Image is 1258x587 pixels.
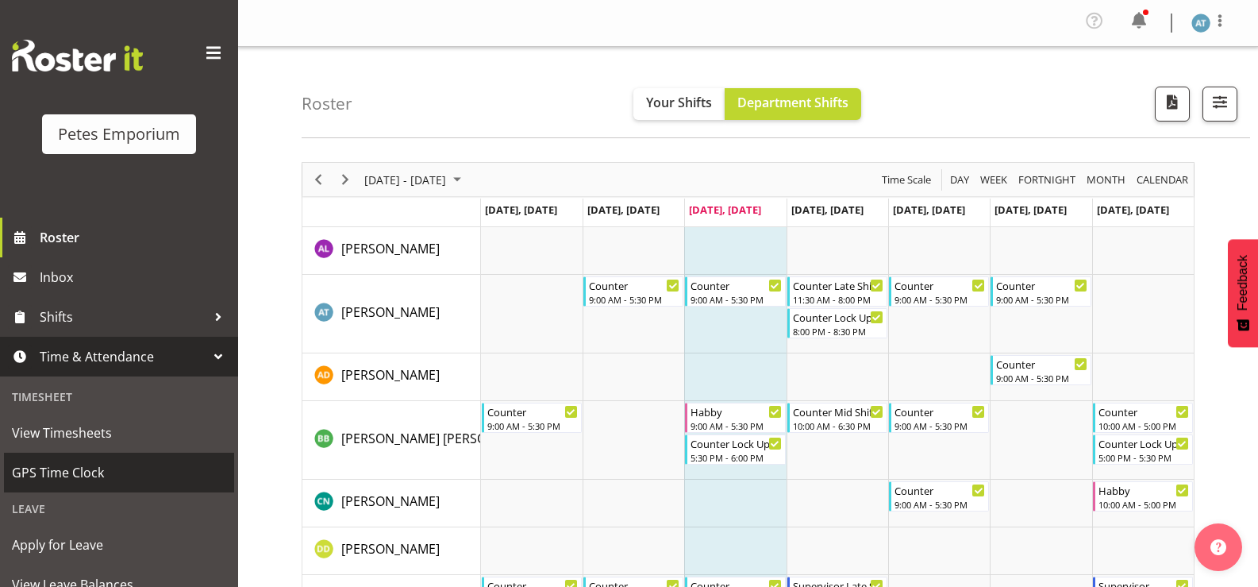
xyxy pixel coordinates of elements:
div: Counter [589,277,679,293]
img: Rosterit website logo [12,40,143,71]
div: 9:00 AM - 5:30 PM [894,498,985,511]
div: 9:00 AM - 5:30 PM [691,293,781,306]
span: Roster [40,226,230,249]
span: [PERSON_NAME] [341,540,440,558]
span: Your Shifts [646,94,712,111]
div: 8:00 PM - 8:30 PM [793,325,883,338]
div: Counter [996,356,1087,372]
div: Counter [894,482,985,498]
div: 9:00 AM - 5:30 PM [894,293,985,306]
span: Department Shifts [737,94,848,111]
div: Alex-Micheal Taniwha"s event - Counter Lock Up Begin From Thursday, September 4, 2025 at 8:00:00 ... [787,308,887,338]
button: Timeline Day [948,170,972,190]
span: Time Scale [880,170,933,190]
div: 5:30 PM - 6:00 PM [691,451,781,464]
div: Counter Lock Up [793,309,883,325]
div: Counter [894,404,985,419]
div: Alex-Micheal Taniwha"s event - Counter Begin From Saturday, September 6, 2025 at 9:00:00 AM GMT+1... [991,276,1091,307]
button: Month [1134,170,1191,190]
div: 11:30 AM - 8:00 PM [793,293,883,306]
span: [DATE], [DATE] [893,203,965,217]
h4: Roster [302,95,352,113]
div: Counter Mid Shift [793,404,883,419]
div: 10:00 AM - 6:30 PM [793,419,883,432]
a: GPS Time Clock [4,453,234,492]
td: Danielle Donselaar resource [302,527,481,575]
span: Month [1085,170,1127,190]
div: Counter [996,277,1087,293]
div: 5:00 PM - 5:30 PM [1098,451,1189,464]
div: Alex-Micheal Taniwha"s event - Counter Begin From Wednesday, September 3, 2025 at 9:00:00 AM GMT+... [685,276,785,307]
div: Counter [1098,404,1189,419]
button: September 01 - 07, 2025 [362,170,468,190]
div: Beena Beena"s event - Counter Lock Up Begin From Sunday, September 7, 2025 at 5:00:00 PM GMT+12:0... [1093,434,1193,465]
button: Download a PDF of the roster according to the set date range. [1155,87,1190,122]
div: 9:00 AM - 5:30 PM [996,293,1087,306]
div: Counter Lock Up [691,435,781,451]
a: Apply for Leave [4,525,234,565]
a: [PERSON_NAME] [341,239,440,258]
span: Shifts [40,305,206,329]
span: [PERSON_NAME] [PERSON_NAME] [341,430,541,447]
span: [PERSON_NAME] [341,492,440,510]
span: Time & Attendance [40,345,206,369]
span: Day [948,170,971,190]
button: Timeline Week [978,170,1010,190]
div: Beena Beena"s event - Counter Begin From Sunday, September 7, 2025 at 10:00:00 AM GMT+12:00 Ends ... [1093,403,1193,433]
div: Next [332,163,359,196]
div: Christine Neville"s event - Counter Begin From Friday, September 5, 2025 at 9:00:00 AM GMT+12:00 ... [889,481,989,512]
div: 9:00 AM - 5:30 PM [487,419,578,432]
a: View Timesheets [4,413,234,453]
td: Alex-Micheal Taniwha resource [302,275,481,353]
button: Department Shifts [725,88,861,120]
div: Alex-Micheal Taniwha"s event - Counter Late Shift Begin From Thursday, September 4, 2025 at 11:30... [787,276,887,307]
span: [DATE], [DATE] [791,203,864,217]
div: 9:00 AM - 5:30 PM [996,372,1087,384]
div: Alex-Micheal Taniwha"s event - Counter Begin From Tuesday, September 2, 2025 at 9:00:00 AM GMT+12... [583,276,683,307]
img: help-xxl-2.png [1210,539,1226,555]
div: Leave [4,492,234,525]
button: Timeline Month [1084,170,1129,190]
div: Beena Beena"s event - Habby Begin From Wednesday, September 3, 2025 at 9:00:00 AM GMT+12:00 Ends ... [685,403,785,433]
div: Christine Neville"s event - Habby Begin From Sunday, September 7, 2025 at 10:00:00 AM GMT+12:00 E... [1093,481,1193,512]
div: Alex-Micheal Taniwha"s event - Counter Begin From Friday, September 5, 2025 at 9:00:00 AM GMT+12:... [889,276,989,307]
span: [PERSON_NAME] [341,240,440,257]
td: Abigail Lane resource [302,227,481,275]
div: Beena Beena"s event - Counter Begin From Monday, September 1, 2025 at 9:00:00 AM GMT+12:00 Ends A... [482,403,582,433]
div: 10:00 AM - 5:00 PM [1098,498,1189,511]
a: [PERSON_NAME] [341,303,440,322]
span: [DATE], [DATE] [994,203,1067,217]
div: Counter [691,277,781,293]
div: Counter Late Shift [793,277,883,293]
span: Week [979,170,1009,190]
span: [DATE], [DATE] [1097,203,1169,217]
div: 9:00 AM - 5:30 PM [691,419,781,432]
a: [PERSON_NAME] [341,539,440,558]
span: Feedback [1236,255,1250,311]
div: 9:00 AM - 5:30 PM [894,419,985,432]
td: Beena Beena resource [302,401,481,480]
div: 10:00 AM - 5:00 PM [1098,419,1189,432]
span: [PERSON_NAME] [341,303,440,321]
span: [PERSON_NAME] [341,366,440,384]
button: Feedback - Show survey [1228,239,1258,347]
td: Amelia Denz resource [302,353,481,401]
span: View Timesheets [12,421,226,445]
div: Timesheet [4,380,234,413]
a: [PERSON_NAME] [341,365,440,384]
button: Time Scale [879,170,934,190]
span: Apply for Leave [12,533,226,557]
span: [DATE], [DATE] [485,203,557,217]
button: Your Shifts [633,88,725,120]
div: Beena Beena"s event - Counter Lock Up Begin From Wednesday, September 3, 2025 at 5:30:00 PM GMT+1... [685,434,785,465]
a: [PERSON_NAME] [PERSON_NAME] [341,429,541,448]
div: Habby [691,404,781,419]
span: [DATE] - [DATE] [363,170,448,190]
img: alex-micheal-taniwha5364.jpg [1191,14,1210,33]
div: 9:00 AM - 5:30 PM [589,293,679,306]
div: Counter [487,404,578,419]
span: [DATE], [DATE] [689,203,761,217]
button: Fortnight [1016,170,1079,190]
div: Petes Emporium [58,122,180,146]
div: Beena Beena"s event - Counter Mid Shift Begin From Thursday, September 4, 2025 at 10:00:00 AM GMT... [787,403,887,433]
